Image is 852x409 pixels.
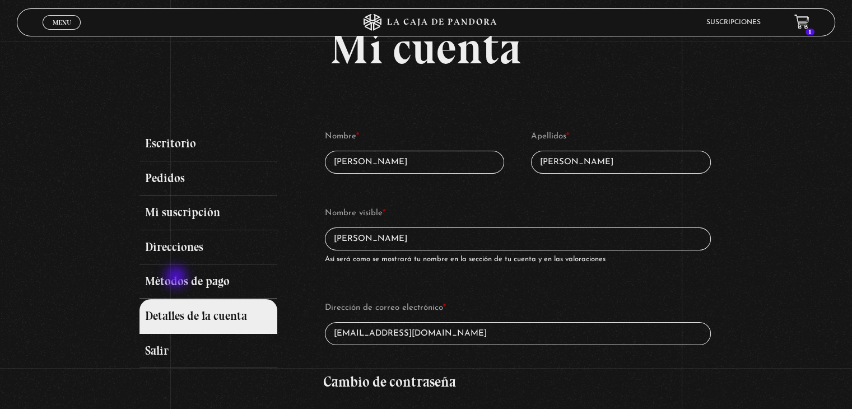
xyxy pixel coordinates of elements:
[139,299,277,334] a: Detalles de la cuenta
[139,127,311,368] nav: Páginas de cuenta
[706,19,761,26] a: Suscripciones
[325,300,711,317] label: Dirección de correo electrónico
[139,161,277,196] a: Pedidos
[139,26,712,71] h1: Mi cuenta
[794,15,809,30] a: 1
[139,196,277,230] a: Mi suscripción
[325,128,505,145] label: Nombre
[139,230,277,265] a: Direcciones
[53,19,71,26] span: Menu
[323,375,456,389] legend: Cambio de contraseña
[49,28,75,36] span: Cerrar
[325,205,711,222] label: Nombre visible
[531,128,711,145] label: Apellidos
[139,264,277,299] a: Métodos de pago
[325,255,606,263] em: Así será como se mostrará tu nombre en la sección de tu cuenta y en las valoraciones
[139,127,277,161] a: Escritorio
[806,29,814,35] span: 1
[139,334,277,369] a: Salir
